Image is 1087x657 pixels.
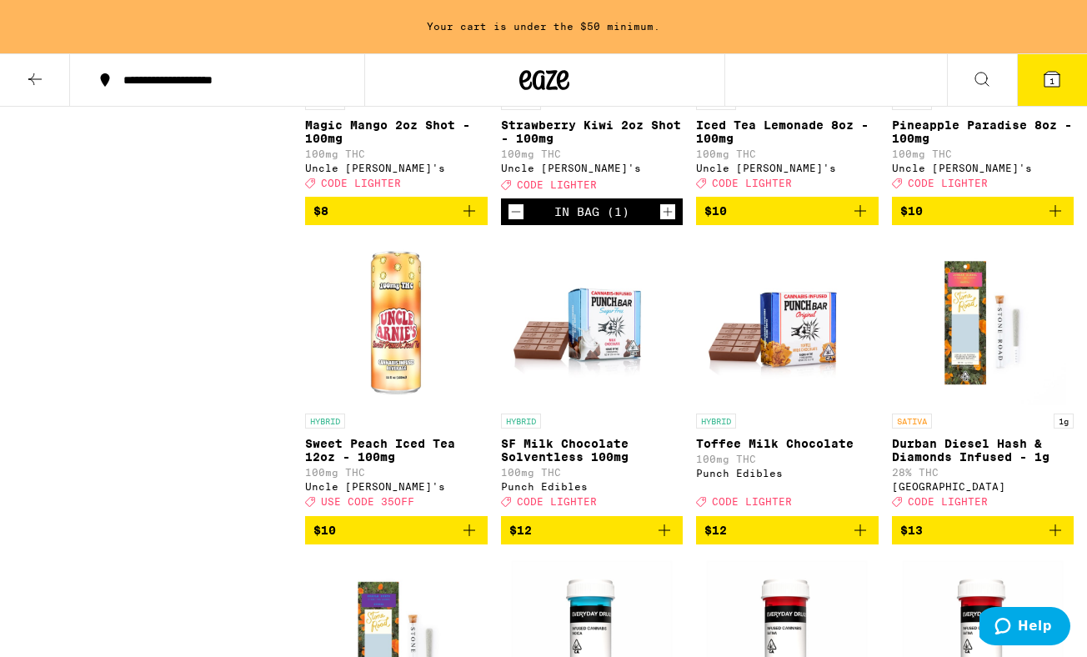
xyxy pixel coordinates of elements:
[508,203,524,220] button: Decrement
[696,118,879,145] p: Iced Tea Lemonade 8oz - 100mg
[892,414,932,429] p: SATIVA
[305,516,488,544] button: Add to bag
[696,238,879,405] img: Punch Edibles - Toffee Milk Chocolate
[305,467,488,478] p: 100mg THC
[517,497,597,508] span: CODE LIGHTER
[696,468,879,479] div: Punch Edibles
[892,197,1074,225] button: Add to bag
[908,178,988,188] span: CODE LIGHTER
[979,607,1070,649] iframe: Opens a widget where you can find more information
[892,481,1074,492] div: [GEOGRAPHIC_DATA]
[501,414,541,429] p: HYBRID
[321,178,401,188] span: CODE LIGHTER
[509,524,532,537] span: $12
[501,437,684,464] p: SF Milk Chocolate Solventless 100mg
[704,524,727,537] span: $12
[892,163,1074,173] div: Uncle [PERSON_NAME]'s
[659,203,676,220] button: Increment
[501,163,684,173] div: Uncle [PERSON_NAME]'s
[696,454,879,464] p: 100mg THC
[305,163,488,173] div: Uncle [PERSON_NAME]'s
[900,204,923,218] span: $10
[554,205,629,218] div: In Bag (1)
[501,481,684,492] div: Punch Edibles
[313,524,336,537] span: $10
[501,516,684,544] button: Add to bag
[501,467,684,478] p: 100mg THC
[321,497,414,508] span: USE CODE 35OFF
[899,238,1066,405] img: Stone Road - Durban Diesel Hash & Diamonds Infused - 1g
[712,178,792,188] span: CODE LIGHTER
[892,238,1074,515] a: Open page for Durban Diesel Hash & Diamonds Infused - 1g from Stone Road
[696,516,879,544] button: Add to bag
[892,118,1074,145] p: Pineapple Paradise 8oz - 100mg
[696,414,736,429] p: HYBRID
[900,524,923,537] span: $13
[696,163,879,173] div: Uncle [PERSON_NAME]'s
[1017,54,1087,106] button: 1
[305,437,488,464] p: Sweet Peach Iced Tea 12oz - 100mg
[892,467,1074,478] p: 28% THC
[696,148,879,159] p: 100mg THC
[696,437,879,450] p: Toffee Milk Chocolate
[908,497,988,508] span: CODE LIGHTER
[892,148,1074,159] p: 100mg THC
[696,238,879,515] a: Open page for Toffee Milk Chocolate from Punch Edibles
[305,118,488,145] p: Magic Mango 2oz Shot - 100mg
[501,118,684,145] p: Strawberry Kiwi 2oz Shot - 100mg
[305,481,488,492] div: Uncle [PERSON_NAME]'s
[501,148,684,159] p: 100mg THC
[704,204,727,218] span: $10
[892,516,1074,544] button: Add to bag
[892,437,1074,464] p: Durban Diesel Hash & Diamonds Infused - 1g
[305,148,488,159] p: 100mg THC
[1049,76,1054,86] span: 1
[1054,414,1074,429] p: 1g
[305,238,488,515] a: Open page for Sweet Peach Iced Tea 12oz - 100mg from Uncle Arnie's
[712,497,792,508] span: CODE LIGHTER
[312,238,480,405] img: Uncle Arnie's - Sweet Peach Iced Tea 12oz - 100mg
[696,197,879,225] button: Add to bag
[501,238,684,405] img: Punch Edibles - SF Milk Chocolate Solventless 100mg
[501,238,684,515] a: Open page for SF Milk Chocolate Solventless 100mg from Punch Edibles
[313,204,328,218] span: $8
[305,197,488,225] button: Add to bag
[305,414,345,429] p: HYBRID
[517,179,597,190] span: CODE LIGHTER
